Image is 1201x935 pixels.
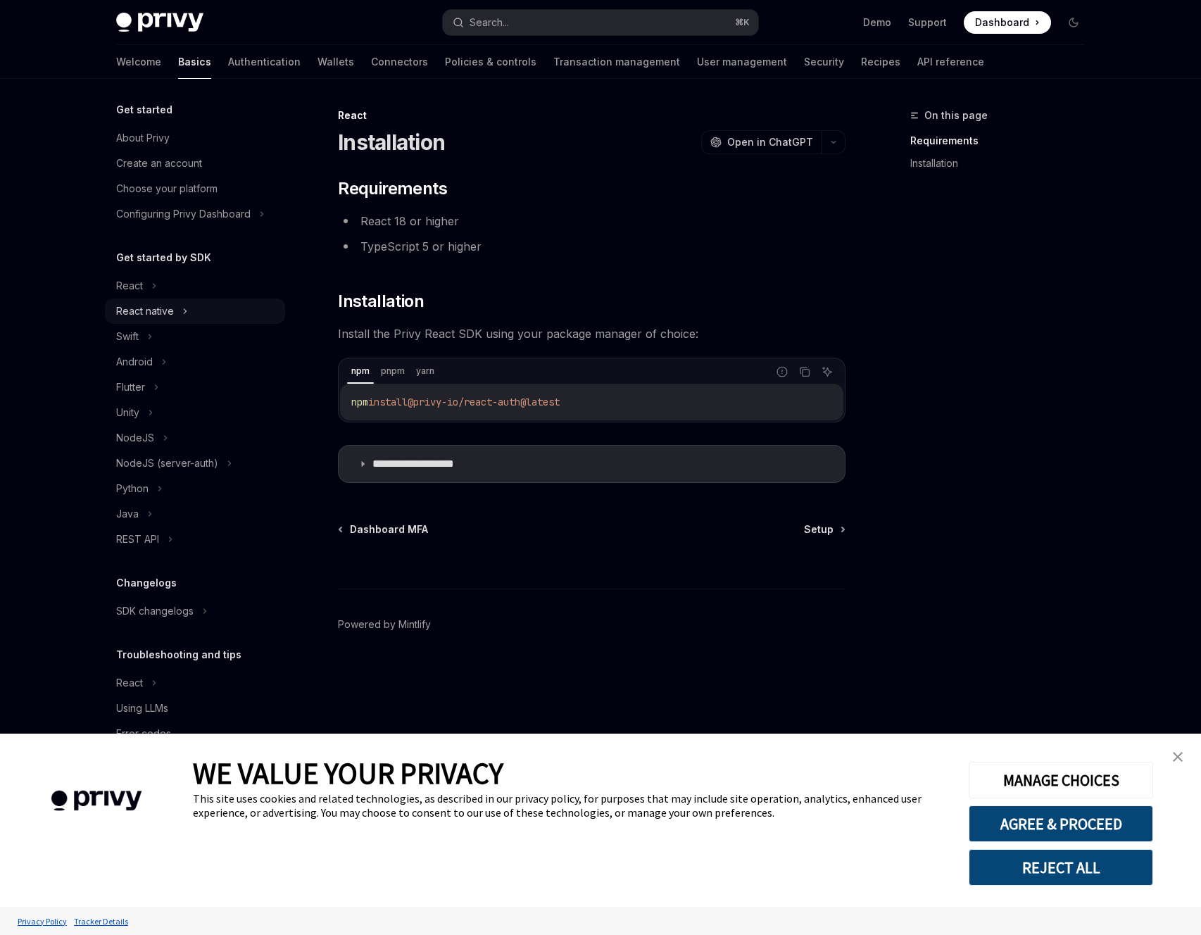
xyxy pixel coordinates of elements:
a: Welcome [116,45,161,79]
div: Search... [470,14,509,31]
div: React native [116,303,174,320]
a: Requirements [910,130,1096,152]
div: npm [347,363,374,379]
a: Dashboard [964,11,1051,34]
a: Policies & controls [445,45,536,79]
span: Dashboard MFA [350,522,428,536]
button: Search...⌘K [443,10,758,35]
div: Configuring Privy Dashboard [116,206,251,222]
a: Authentication [228,45,301,79]
div: REST API [116,531,159,548]
a: Transaction management [553,45,680,79]
span: ⌘ K [735,17,750,28]
span: On this page [924,107,988,124]
button: Ask AI [818,363,836,381]
div: About Privy [116,130,170,146]
span: npm [351,396,368,408]
a: Create an account [105,151,285,176]
a: Choose your platform [105,176,285,201]
span: Installation [338,290,424,313]
a: Basics [178,45,211,79]
h5: Changelogs [116,575,177,591]
div: Java [116,506,139,522]
span: WE VALUE YOUR PRIVACY [193,755,503,791]
div: Using LLMs [116,700,168,717]
span: Install the Privy React SDK using your package manager of choice: [338,324,845,344]
a: close banner [1164,743,1192,771]
span: Open in ChatGPT [727,135,813,149]
img: close banner [1173,752,1183,762]
div: NodeJS (server-auth) [116,455,218,472]
button: Copy the contents from the code block [796,363,814,381]
a: API reference [917,45,984,79]
button: Toggle dark mode [1062,11,1085,34]
button: AGREE & PROCEED [969,805,1153,842]
div: Python [116,480,149,497]
span: Setup [804,522,834,536]
div: Create an account [116,155,202,172]
a: Privacy Policy [14,909,70,934]
span: @privy-io/react-auth@latest [408,396,560,408]
a: Connectors [371,45,428,79]
a: Setup [804,522,844,536]
button: REJECT ALL [969,849,1153,886]
a: Tracker Details [70,909,132,934]
a: Error codes [105,721,285,746]
a: Wallets [317,45,354,79]
li: React 18 or higher [338,211,845,231]
h5: Get started [116,101,172,118]
h5: Troubleshooting and tips [116,646,241,663]
img: dark logo [116,13,203,32]
a: Support [908,15,947,30]
a: Recipes [861,45,900,79]
span: install [368,396,408,408]
div: React [338,108,845,123]
div: Choose your platform [116,180,218,197]
a: Security [804,45,844,79]
div: Error codes [116,725,171,742]
a: Powered by Mintlify [338,617,431,632]
div: React [116,277,143,294]
a: Installation [910,152,1096,175]
button: Open in ChatGPT [701,130,822,154]
a: Demo [863,15,891,30]
button: Report incorrect code [773,363,791,381]
a: Using LLMs [105,696,285,721]
div: pnpm [377,363,409,379]
a: About Privy [105,125,285,151]
button: MANAGE CHOICES [969,762,1153,798]
div: SDK changelogs [116,603,194,620]
div: NodeJS [116,429,154,446]
h5: Get started by SDK [116,249,211,266]
div: yarn [412,363,439,379]
h1: Installation [338,130,445,155]
img: company logo [21,770,172,832]
div: Android [116,353,153,370]
div: React [116,674,143,691]
div: Flutter [116,379,145,396]
a: User management [697,45,787,79]
span: Dashboard [975,15,1029,30]
a: Dashboard MFA [339,522,428,536]
li: TypeScript 5 or higher [338,237,845,256]
div: Unity [116,404,139,421]
div: This site uses cookies and related technologies, as described in our privacy policy, for purposes... [193,791,948,820]
span: Requirements [338,177,447,200]
div: Swift [116,328,139,345]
